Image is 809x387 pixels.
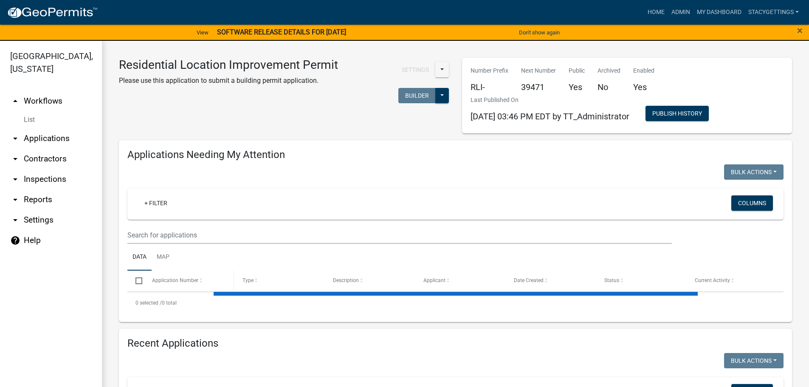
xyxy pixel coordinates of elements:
[10,96,20,106] i: arrow_drop_up
[797,25,803,37] span: ×
[598,82,620,92] h5: No
[514,277,544,283] span: Date Created
[127,226,672,244] input: Search for applications
[333,277,359,283] span: Description
[596,271,687,291] datatable-header-cell: Status
[471,66,508,75] p: Number Prefix
[633,82,654,92] h5: Yes
[10,235,20,246] i: help
[119,58,338,72] h3: Residential Location Improvement Permit
[569,82,585,92] h5: Yes
[724,353,784,368] button: Bulk Actions
[119,76,338,86] p: Please use this application to submit a building permit application.
[695,277,730,283] span: Current Activity
[731,195,773,211] button: Columns
[234,271,324,291] datatable-header-cell: Type
[242,277,254,283] span: Type
[521,82,556,92] h5: 39471
[471,111,629,121] span: [DATE] 03:46 PM EDT by TT_Administrator
[471,96,629,105] p: Last Published On
[693,4,745,20] a: My Dashboard
[135,300,162,306] span: 0 selected /
[745,4,802,20] a: StacyGettings
[604,277,619,283] span: Status
[516,25,563,40] button: Don't show again
[217,28,346,36] strong: SOFTWARE RELEASE DETAILS FOR [DATE]
[10,154,20,164] i: arrow_drop_down
[152,244,175,271] a: Map
[598,66,620,75] p: Archived
[471,82,508,92] h5: RLI-
[10,215,20,225] i: arrow_drop_down
[144,271,234,291] datatable-header-cell: Application Number
[127,149,784,161] h4: Applications Needing My Attention
[127,244,152,271] a: Data
[193,25,212,40] a: View
[127,337,784,350] h4: Recent Applications
[325,271,415,291] datatable-header-cell: Description
[646,110,709,117] wm-modal-confirm: Workflow Publish History
[127,271,144,291] datatable-header-cell: Select
[152,277,198,283] span: Application Number
[10,174,20,184] i: arrow_drop_down
[415,271,506,291] datatable-header-cell: Applicant
[138,195,174,211] a: + Filter
[10,133,20,144] i: arrow_drop_down
[797,25,803,36] button: Close
[127,292,784,314] div: 0 total
[423,277,445,283] span: Applicant
[633,66,654,75] p: Enabled
[398,88,436,103] button: Builder
[724,164,784,180] button: Bulk Actions
[668,4,693,20] a: Admin
[506,271,596,291] datatable-header-cell: Date Created
[569,66,585,75] p: Public
[10,195,20,205] i: arrow_drop_down
[395,62,436,77] button: Settings
[644,4,668,20] a: Home
[646,106,709,121] button: Publish History
[521,66,556,75] p: Next Number
[687,271,777,291] datatable-header-cell: Current Activity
